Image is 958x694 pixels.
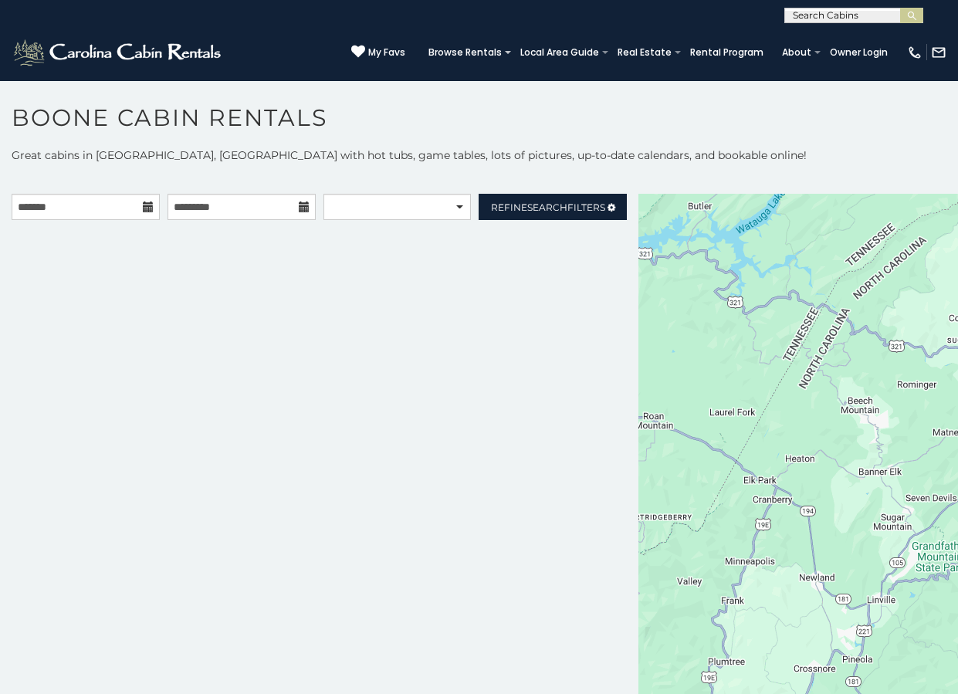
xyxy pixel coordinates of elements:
[931,45,946,60] img: mail-regular-white.png
[682,42,771,63] a: Rental Program
[421,42,509,63] a: Browse Rentals
[12,37,225,68] img: White-1-2.png
[527,201,567,213] span: Search
[351,45,405,60] a: My Favs
[491,201,605,213] span: Refine Filters
[907,45,922,60] img: phone-regular-white.png
[610,42,679,63] a: Real Estate
[822,42,895,63] a: Owner Login
[513,42,607,63] a: Local Area Guide
[774,42,819,63] a: About
[368,46,405,59] span: My Favs
[479,194,627,220] a: RefineSearchFilters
